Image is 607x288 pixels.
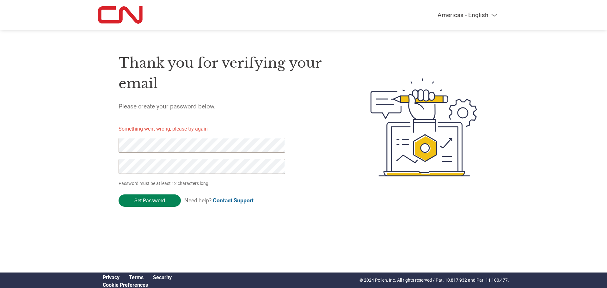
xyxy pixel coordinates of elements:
[119,103,340,110] h5: Please create your password below.
[98,282,176,288] div: Open Cookie Preferences Modal
[119,53,340,94] h1: Thank you for verifying your email
[359,277,509,284] p: © 2024 Pollen, Inc. All rights reserved / Pat. 10,817,932 and Pat. 11,100,477.
[103,282,148,288] a: Cookie Preferences, opens a dedicated popup modal window
[184,197,254,204] span: Need help?
[119,180,287,187] p: Password must be at least 12 characters long
[153,274,172,280] a: Security
[119,125,296,133] p: Something went wrong, please try again
[103,274,120,280] a: Privacy
[98,6,143,24] img: CN
[119,194,181,207] input: Set Password
[213,197,254,204] a: Contact Support
[129,274,144,280] a: Terms
[359,44,489,211] img: create-password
